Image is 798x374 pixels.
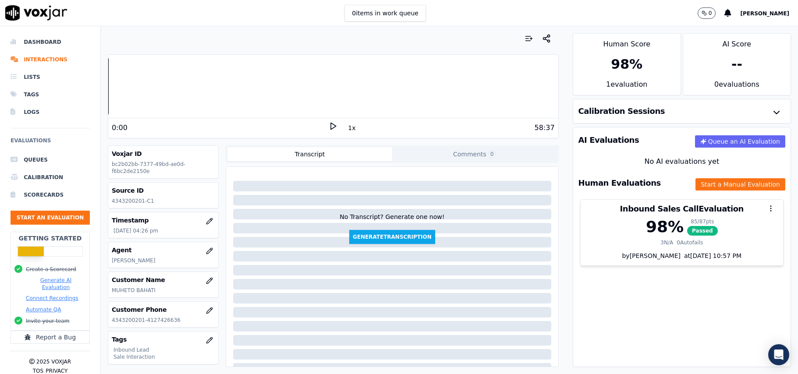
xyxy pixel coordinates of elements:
a: Calibration [11,169,90,186]
h3: Agent [112,246,215,254]
button: Queue an AI Evaluation [695,135,785,148]
p: 4343200201-4127426636 [112,317,215,324]
button: Create a Scorecard [26,266,76,273]
button: Invite your team [26,318,69,325]
h3: Voxjar ID [112,149,215,158]
button: 1x [346,122,357,134]
span: Passed [687,226,718,236]
h3: Calibration Sessions [578,107,665,115]
div: 85 / 87 pts [687,218,718,225]
p: [PERSON_NAME] [112,257,215,264]
div: 0 Autofails [677,239,703,246]
h3: Tags [112,335,215,344]
span: [PERSON_NAME] [740,11,789,17]
p: MUHETO BAHATI [112,287,215,294]
button: Comments [392,147,557,161]
p: Inbound Lead [113,346,215,353]
h2: Getting Started [18,234,82,243]
h3: AI Evaluations [578,136,639,144]
button: Transcript [227,147,392,161]
button: Generate AI Evaluation [26,277,86,291]
p: [DATE] 04:26 pm [113,227,215,234]
a: Dashboard [11,33,90,51]
div: at [DATE] 10:57 PM [681,251,741,260]
a: Tags [11,86,90,103]
div: No Transcript? Generate one now! [340,212,444,230]
h3: Timestamp [112,216,215,225]
h3: Source ID [112,186,215,195]
button: 0items in work queue [344,5,426,21]
div: 0:00 [112,123,128,133]
a: Lists [11,68,90,86]
button: [PERSON_NAME] [740,8,798,18]
p: 4343200201-C1 [112,198,215,205]
a: Scorecards [11,186,90,204]
p: Sale Interaction [113,353,215,360]
div: 1 evaluation [573,79,681,95]
p: bc2b02bb-7377-49bd-ae0d-f6bc2de2150e [112,161,215,175]
button: 0 [698,7,716,19]
h3: Customer Phone [112,305,215,314]
div: 0 evaluation s [683,79,791,95]
h3: Customer Name [112,275,215,284]
span: 0 [488,150,496,158]
button: Connect Recordings [26,295,78,302]
h3: Human Evaluations [578,179,661,187]
div: by [PERSON_NAME] [581,251,783,265]
div: Human Score [573,34,681,49]
h6: Evaluations [11,135,90,151]
p: 2025 Voxjar [36,358,71,365]
div: 98 % [646,218,684,236]
div: 3 N/A [660,239,673,246]
button: Start a Manual Evaluation [695,178,785,191]
button: Start an Evaluation [11,211,90,225]
div: No AI evaluations yet [580,156,784,167]
p: 0 [709,10,712,17]
div: 98 % [611,56,642,72]
div: -- [731,56,742,72]
button: GenerateTranscription [349,230,435,244]
button: Report a Bug [11,331,90,344]
button: 0 [698,7,725,19]
a: Logs [11,103,90,121]
img: voxjar logo [5,5,67,21]
div: 58:37 [534,123,554,133]
div: Open Intercom Messenger [768,344,789,365]
a: Interactions [11,51,90,68]
a: Queues [11,151,90,169]
button: Automate QA [26,306,61,313]
div: AI Score [683,34,791,49]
